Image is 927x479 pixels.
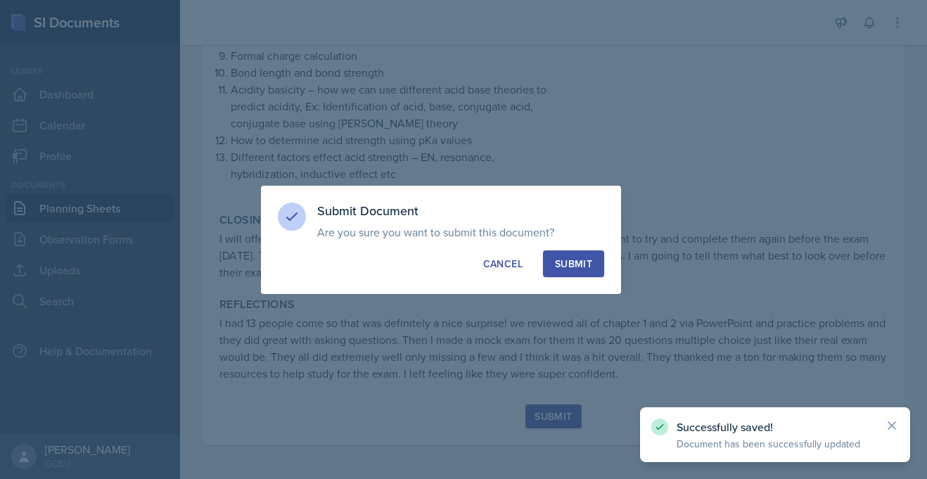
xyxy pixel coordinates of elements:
button: Submit [543,250,604,277]
button: Cancel [471,250,535,277]
p: Successfully saved! [677,420,874,434]
div: Cancel [483,257,523,271]
p: Document has been successfully updated [677,437,874,451]
h3: Submit Document [317,203,604,219]
p: Are you sure you want to submit this document? [317,225,604,239]
div: Submit [555,257,592,271]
